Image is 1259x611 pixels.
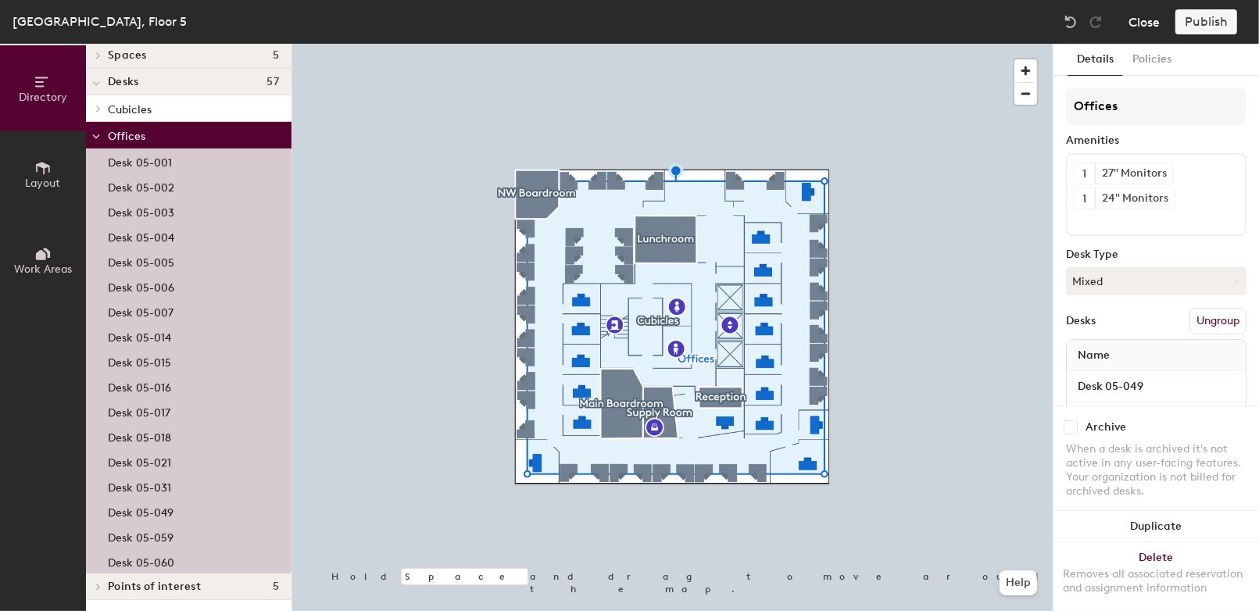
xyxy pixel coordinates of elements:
p: Desk 05-001 [108,152,172,170]
p: Desk 05-002 [108,177,174,195]
div: Removes all associated reservation and assignment information [1063,567,1250,595]
button: 1 [1075,163,1095,184]
button: 1 [1075,188,1095,209]
p: Desk 05-059 [108,527,173,545]
p: Desk 05-016 [108,377,171,395]
img: Redo [1088,14,1103,30]
p: Desk 05-031 [108,477,171,495]
p: Desk 05-014 [108,327,171,345]
span: 1 [1083,191,1087,207]
p: Desk 05-004 [108,227,174,245]
div: Archive [1086,421,1126,434]
button: Mixed [1066,267,1246,295]
span: 5 [273,581,279,593]
p: Desk 05-003 [108,202,174,220]
div: 24" Monitors [1095,188,1175,209]
input: Unnamed desk [1070,376,1243,398]
span: Points of interest [108,581,201,593]
p: Desk 05-060 [108,552,174,570]
p: Desk 05-005 [108,252,174,270]
span: Work Areas [14,263,72,276]
span: Directory [19,91,67,104]
button: Duplicate [1053,511,1259,542]
p: Desk 05-007 [108,302,173,320]
div: 27" Monitors [1095,163,1173,184]
span: Name [1070,341,1118,370]
span: Spaces [108,49,147,62]
span: Desks [108,76,138,88]
div: Desk Type [1066,248,1246,261]
div: [GEOGRAPHIC_DATA], Floor 5 [13,12,187,31]
p: Desk 05-006 [108,277,174,295]
p: Desk 05-017 [108,402,170,420]
p: Desk 05-021 [108,452,171,470]
span: Layout [26,177,61,190]
div: Desks [1066,315,1096,327]
button: Close [1128,9,1160,34]
div: When a desk is archived it's not active in any user-facing features. Your organization is not bil... [1066,442,1246,498]
button: Details [1068,44,1123,76]
button: DeleteRemoves all associated reservation and assignment information [1053,542,1259,611]
p: Desk 05-018 [108,427,171,445]
button: Help [1000,570,1037,595]
div: Amenities [1066,134,1246,147]
button: Ungroup [1189,308,1246,334]
span: 5 [273,49,279,62]
p: Desk 05-015 [108,352,171,370]
span: Cubicles [108,103,152,116]
span: Offices [108,130,145,143]
span: 57 [266,76,279,88]
span: 1 [1083,166,1087,182]
p: Desk 05-049 [108,502,173,520]
button: Policies [1123,44,1181,76]
img: Undo [1063,14,1078,30]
